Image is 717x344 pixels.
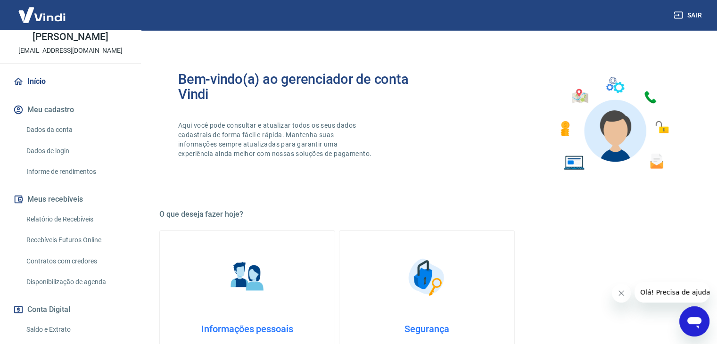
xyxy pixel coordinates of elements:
[11,99,130,120] button: Meu cadastro
[11,299,130,320] button: Conta Digital
[11,0,73,29] img: Vindi
[178,72,427,102] h2: Bem-vindo(a) ao gerenciador de conta Vindi
[635,282,709,303] iframe: Mensagem da empresa
[23,141,130,161] a: Dados de login
[11,71,130,92] a: Início
[6,7,79,14] span: Olá! Precisa de ajuda?
[552,72,676,176] img: Imagem de um avatar masculino com diversos icones exemplificando as funcionalidades do gerenciado...
[404,254,451,301] img: Segurança
[679,306,709,336] iframe: Botão para abrir a janela de mensagens
[33,32,108,42] p: [PERSON_NAME]
[612,284,631,303] iframe: Fechar mensagem
[23,120,130,139] a: Dados da conta
[354,323,499,335] h4: Segurança
[18,46,123,56] p: [EMAIL_ADDRESS][DOMAIN_NAME]
[178,121,373,158] p: Aqui você pode consultar e atualizar todos os seus dados cadastrais de forma fácil e rápida. Mant...
[23,210,130,229] a: Relatório de Recebíveis
[23,272,130,292] a: Disponibilização de agenda
[23,162,130,181] a: Informe de rendimentos
[159,210,694,219] h5: O que deseja fazer hoje?
[23,320,130,339] a: Saldo e Extrato
[23,230,130,250] a: Recebíveis Futuros Online
[175,323,320,335] h4: Informações pessoais
[224,254,271,301] img: Informações pessoais
[11,189,130,210] button: Meus recebíveis
[672,7,706,24] button: Sair
[23,252,130,271] a: Contratos com credores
